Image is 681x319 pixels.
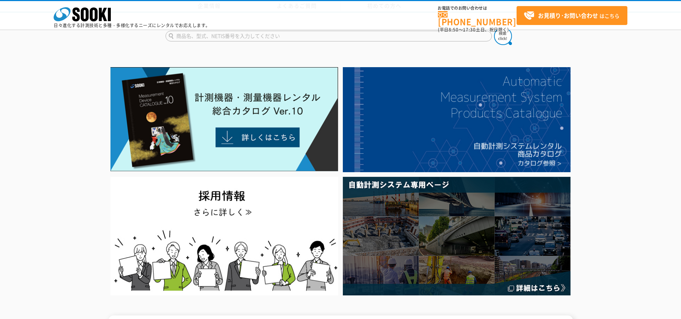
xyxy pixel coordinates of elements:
strong: お見積り･お問い合わせ [538,11,598,20]
input: 商品名、型式、NETIS番号を入力してください [166,31,492,41]
span: お電話でのお問い合わせは [438,6,517,10]
img: SOOKI recruit [110,177,338,295]
p: 日々進化する計測技術と多種・多様化するニーズにレンタルでお応えします。 [54,23,210,28]
span: はこちら [524,10,620,21]
span: 8:50 [449,26,459,33]
img: 自動計測システム専用ページ [343,177,571,295]
img: Catalog Ver10 [110,67,338,171]
span: (平日 ～ 土日、祝日除く) [438,26,509,33]
a: お見積り･お問い合わせはこちら [517,6,627,25]
a: [PHONE_NUMBER] [438,11,517,26]
img: 自動計測システムカタログ [343,67,571,172]
img: btn_search.png [494,27,512,45]
span: 17:30 [463,26,476,33]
